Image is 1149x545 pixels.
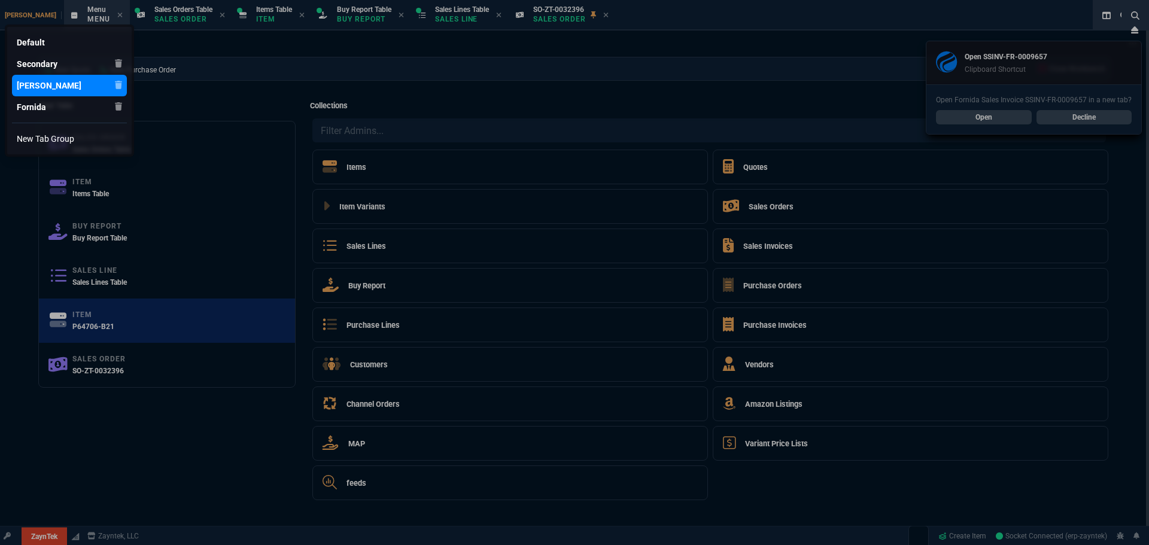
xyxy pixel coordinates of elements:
[12,128,127,150] a: New
[12,32,127,53] a: Default
[12,96,127,118] a: Fornida
[17,58,57,70] div: Secondary
[12,75,127,96] a: Zayntek
[17,36,45,48] div: Default
[17,101,46,113] div: Fornida
[12,53,127,75] a: Secondary
[17,80,81,92] div: [PERSON_NAME]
